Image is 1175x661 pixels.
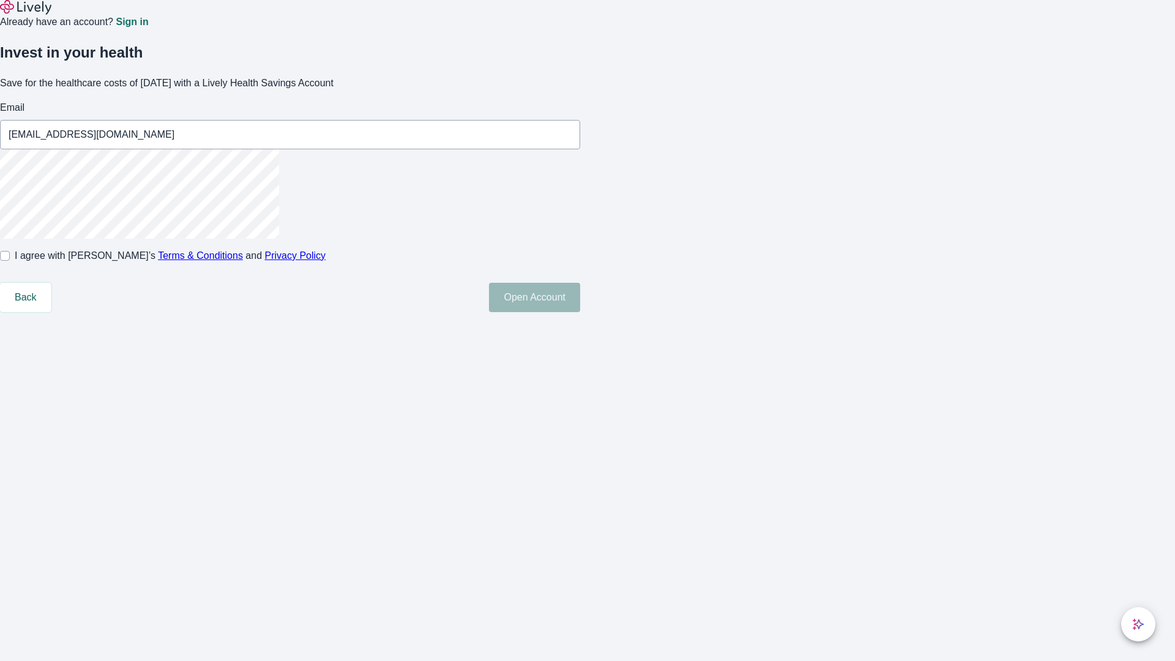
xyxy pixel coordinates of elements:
[15,248,326,263] span: I agree with [PERSON_NAME]’s and
[116,17,148,27] a: Sign in
[1121,607,1155,641] button: chat
[1132,618,1144,630] svg: Lively AI Assistant
[158,250,243,261] a: Terms & Conditions
[265,250,326,261] a: Privacy Policy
